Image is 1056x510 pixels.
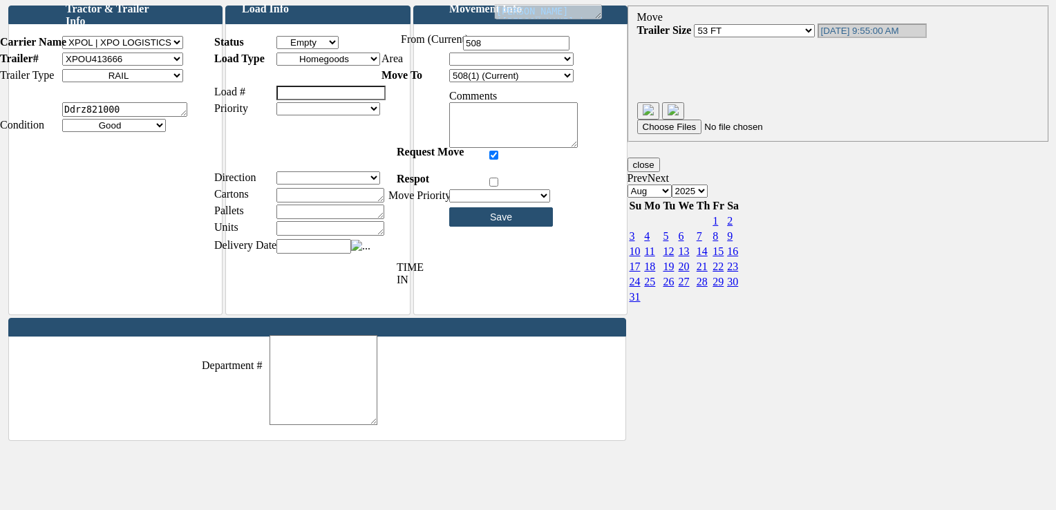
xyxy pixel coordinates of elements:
[630,200,642,211] span: Sunday
[397,173,483,185] span: Respot
[663,245,674,257] a: 12
[727,200,739,211] span: Saturday
[727,276,738,287] a: 30
[727,230,733,242] a: 9
[663,276,674,287] a: 26
[672,185,708,198] select: Select year
[644,230,650,242] a: 4
[637,24,692,36] span: Trailer Size
[401,33,469,46] span: From (Current)
[628,185,672,198] select: Select month
[713,261,724,272] a: 22
[62,102,187,117] textarea: Ddrz821000
[727,261,738,272] a: 23
[494,4,602,19] textarea: [PERSON_NAME] ([PERSON_NAME] )
[214,53,265,65] span: Load Type
[388,189,451,202] span: Move Priority
[351,240,370,252] img: ...
[637,11,663,23] span: Move
[628,158,660,172] button: Close
[663,261,674,272] a: 19
[668,104,679,115] img: chevron-right.svg
[679,200,694,211] span: Wednesday
[644,245,654,257] a: 11
[449,90,497,102] span: Comments
[679,245,690,257] a: 13
[214,102,248,115] span: Priority
[214,36,244,48] span: Status
[397,146,483,158] span: Request Move
[697,276,708,287] a: 28
[630,276,641,287] a: 24
[713,276,724,287] a: 29
[449,207,553,227] input: Save
[214,171,256,184] span: Direction
[697,261,708,272] a: 21
[630,245,641,257] a: 10
[630,230,635,242] a: 3
[628,172,648,184] a: Prev
[633,160,654,170] span: close
[713,230,718,242] a: 8
[66,3,152,28] span: Tractor & Trailer Info
[697,200,710,211] span: Thursday
[679,230,684,242] a: 6
[697,245,708,257] a: 14
[630,261,641,272] a: 17
[663,200,675,211] span: Tuesday
[397,261,435,286] span: TIME IN
[630,291,641,303] a: 31
[644,261,655,272] a: 18
[214,188,249,200] span: Cartons
[679,261,690,272] a: 20
[648,172,669,184] a: Next
[202,359,263,372] span: Department #
[381,53,403,65] span: Area
[214,205,244,217] span: Pallets
[713,200,724,211] span: Friday
[644,200,660,211] span: Monday
[727,215,733,227] a: 2
[381,69,422,82] span: Move To
[637,102,1040,120] div: All Attachments
[242,3,289,15] span: Load Info
[727,245,738,257] a: 16
[214,86,245,98] span: Load #
[643,104,654,115] img: chevron-left.svg
[679,276,690,287] a: 27
[713,215,718,227] a: 1
[713,245,724,257] a: 15
[449,3,522,15] span: Movement Info
[697,230,702,242] a: 7
[214,239,276,252] span: Delivery Date
[644,276,655,287] a: 25
[214,221,238,234] span: Units
[663,230,668,242] a: 5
